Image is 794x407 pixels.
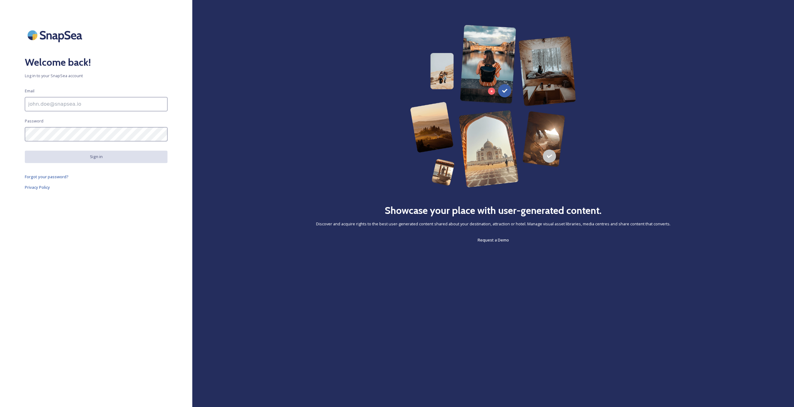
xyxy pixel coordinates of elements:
span: Log in to your SnapSea account [25,73,167,79]
img: SnapSea Logo [25,25,87,46]
a: Forgot your password? [25,173,167,180]
img: 63b42ca75bacad526042e722_Group%20154-p-800.png [410,25,576,188]
span: Discover and acquire rights to the best user-generated content shared about your destination, att... [316,221,671,227]
a: Privacy Policy [25,184,167,191]
span: Forgot your password? [25,174,69,179]
h2: Welcome back! [25,55,167,70]
span: Password [25,118,43,124]
a: Request a Demo [478,236,509,244]
span: Email [25,88,34,94]
input: john.doe@snapsea.io [25,97,167,111]
button: Sign in [25,151,167,163]
h2: Showcase your place with user-generated content. [385,203,602,218]
span: Request a Demo [478,237,509,243]
span: Privacy Policy [25,184,50,190]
